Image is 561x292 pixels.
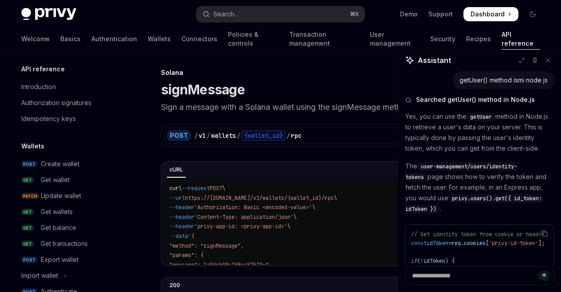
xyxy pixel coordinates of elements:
span: PATCH [21,193,39,199]
a: Policies & controls [228,28,279,50]
span: --header [169,204,194,211]
span: \ [287,223,290,230]
a: Authentication [91,28,137,50]
div: Solana [161,68,545,77]
span: POST [210,185,222,192]
span: GET [21,177,34,183]
a: GETGet transactions [14,236,128,252]
a: User management [370,28,420,50]
div: Authorization signatures [21,97,91,108]
span: "method": "signMessage", [169,242,244,249]
button: Open search [196,6,365,22]
span: . [461,240,464,247]
span: '{ [188,233,194,240]
p: Yes, you can use the method in Node.js to retrieve a user's data on your server. This is typicall... [405,111,554,154]
a: Demo [400,10,418,19]
div: v1 [199,131,206,140]
h5: Wallets [21,141,44,152]
span: POST [21,161,37,167]
a: GETGet wallets [14,204,128,220]
span: \ [312,204,315,211]
a: Recipes [466,28,491,50]
div: / [286,131,290,140]
a: POSTExport wallet [14,252,128,268]
a: Transaction management [289,28,359,50]
button: Toggle dark mode [526,7,540,21]
a: POSTCreate wallet [14,156,128,172]
img: dark logo [21,8,76,20]
a: Connectors [181,28,217,50]
span: ! [420,257,424,265]
div: Search... [213,9,238,19]
div: / [237,131,240,140]
span: https://[DOMAIN_NAME]/v1/wallets/{wallet_id}/rpc [185,195,334,202]
span: 'privy-id-token' [489,240,538,247]
span: \ [334,195,337,202]
a: Support [428,10,453,19]
span: POST [21,257,37,263]
a: Introduction [14,79,128,95]
a: Dashboard [463,7,518,21]
div: POST [167,130,191,141]
div: rpc [291,131,302,140]
a: GETGet wallet [14,172,128,188]
a: Idempotency keys [14,111,128,127]
span: 'Content-Type: application/json' [194,214,294,221]
span: --header [169,214,194,221]
a: API reference [502,28,540,50]
span: \ [222,185,225,192]
h1: signMessage [161,82,245,97]
span: --request [182,185,210,192]
a: Basics [60,28,81,50]
span: GET [21,209,34,215]
span: "params": { [169,252,204,259]
span: --url [169,195,185,202]
span: ( [417,257,420,265]
div: Get wallet [41,175,70,185]
p: Sign a message with a Solana wallet using the signMessage method. [161,101,545,113]
span: cookies [464,240,486,247]
div: Get wallets [41,206,73,217]
span: ) { [445,257,455,265]
span: \ [294,214,297,221]
div: Update wallet [41,191,81,201]
h5: API reference [21,64,65,74]
span: idToken [427,240,448,247]
span: user-management/users/identity-tokens [405,163,517,181]
div: / [207,131,210,140]
span: ⌘ K [350,11,359,18]
div: / [194,131,198,140]
div: Introduction [21,82,56,92]
div: Get balance [41,222,76,233]
div: Get transactions [41,238,88,249]
span: idToken [424,257,445,265]
button: Copy the contents from the code block [539,228,550,239]
span: getUser [470,113,492,121]
button: Toggle Import wallet section [14,268,128,284]
span: const [411,240,427,247]
span: Searched getUser() method in Node.js [416,95,535,104]
div: Import wallet [21,270,58,281]
button: Searched getUser() method in Node.js [405,95,554,104]
a: Welcome [21,28,50,50]
div: {wallet_id} [241,130,286,141]
button: Send message [539,270,549,281]
div: wallets [211,131,236,140]
span: ]; [538,240,545,247]
span: GET [21,225,34,231]
span: Assistant [418,55,451,66]
a: PATCHUpdate wallet [14,188,128,204]
textarea: Ask a question... [405,266,554,285]
span: 'Authorization: Basic <encoded-value>' [194,204,312,211]
span: [ [486,240,489,247]
span: 'privy-app-id: <privy-app-id>' [194,223,287,230]
a: Security [430,28,455,50]
span: if [411,257,417,265]
span: // Get identity token from cookie or header [411,231,545,238]
div: Export wallet [41,254,78,265]
a: Authorization signatures [14,95,128,111]
div: Idempotency keys [21,113,76,124]
span: = [448,240,451,247]
div: getUser() method ismi node js [459,76,548,85]
span: --data [169,233,188,240]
